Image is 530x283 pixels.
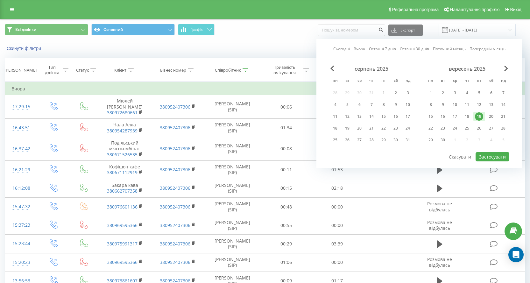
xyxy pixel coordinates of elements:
div: 4 [463,89,471,97]
div: 14 [367,112,376,121]
td: 00:48 [261,198,312,216]
a: Сьогодні [333,46,350,52]
div: сб 2 серп 2025 р. [390,88,402,98]
a: Останні 7 днів [369,46,396,52]
div: 15 [427,112,435,121]
abbr: субота [486,76,496,86]
div: 31 [404,136,412,144]
a: 380952407306 [160,104,190,110]
div: 16:21:29 [11,164,31,176]
td: 00:00 [312,118,363,137]
div: 22 [379,124,388,132]
abbr: неділя [403,76,413,86]
td: [PERSON_NAME] (SIP) [204,160,261,179]
div: чт 25 вер 2025 р. [461,124,473,133]
div: 15:47:32 [11,201,31,213]
span: Всі дзвінки [15,27,36,32]
div: 16:12:08 [11,182,31,195]
div: 2 [439,89,447,97]
div: нд 28 вер 2025 р. [497,124,509,133]
a: 380952407306 [160,204,190,210]
span: Next Month [504,66,508,71]
abbr: п’ятниця [379,76,388,86]
div: ср 17 вер 2025 р. [449,112,461,121]
div: 9 [439,101,447,109]
div: 17 [404,112,412,121]
abbr: середа [355,76,364,86]
abbr: понеділок [330,76,340,86]
td: Бакара кава [98,179,151,197]
div: 16:37:42 [11,143,31,155]
a: 380954287939 [107,128,138,134]
div: 15 [379,112,388,121]
div: Тривалість очікування [268,65,302,75]
div: 16 [392,112,400,121]
span: Розмова не відбулась [427,201,452,212]
div: сб 20 вер 2025 р. [485,112,497,121]
abbr: четвер [367,76,376,86]
div: пт 29 серп 2025 р. [378,135,390,145]
div: 15:20:23 [11,256,31,269]
button: Скинути фільтри [5,46,44,51]
div: 8 [379,101,388,109]
td: 01:53 [312,160,363,179]
a: 380952407306 [160,185,190,191]
a: 380671526535 [107,152,138,158]
button: Застосувати [476,152,509,161]
div: 28 [367,136,376,144]
div: нд 24 серп 2025 р. [402,124,414,133]
td: Чала Алла [98,118,151,137]
div: чт 7 серп 2025 р. [365,100,378,110]
div: 22 [427,124,435,132]
button: Експорт [388,25,423,36]
div: нд 17 серп 2025 р. [402,112,414,121]
div: 2 [392,89,400,97]
div: сб 13 вер 2025 р. [485,100,497,110]
a: Поточний місяць [433,46,466,52]
div: сб 30 серп 2025 р. [390,135,402,145]
td: Кофішоп кафе [98,160,151,179]
div: [PERSON_NAME] [4,67,37,73]
div: 9 [392,101,400,109]
a: 380969595366 [107,222,138,228]
td: 02:18 [312,179,363,197]
div: нд 3 серп 2025 р. [402,88,414,98]
div: 5 [475,89,483,97]
td: 00:11 [261,160,312,179]
div: ср 13 серп 2025 р. [353,112,365,121]
td: [PERSON_NAME] (SIP) [204,179,261,197]
a: 380975991317 [107,241,138,247]
div: 13 [355,112,364,121]
div: пт 26 вер 2025 р. [473,124,485,133]
div: пт 1 серп 2025 р. [378,88,390,98]
td: [PERSON_NAME] (SIP) [204,118,261,137]
a: Останні 30 днів [400,46,429,52]
a: 380976601136 [107,204,138,210]
div: 14 [499,101,507,109]
a: 380662707358 [107,188,138,194]
td: [PERSON_NAME] (SIP) [204,137,261,161]
div: пн 8 вер 2025 р. [425,100,437,110]
td: 00:55 [261,216,312,235]
a: 380671112919 [107,169,138,175]
div: чт 14 серп 2025 р. [365,112,378,121]
div: нд 21 вер 2025 р. [497,112,509,121]
div: чт 21 серп 2025 р. [365,124,378,133]
abbr: вівторок [438,76,448,86]
div: 23 [439,124,447,132]
div: 5 [343,101,351,109]
td: [PERSON_NAME] (SIP) [204,216,261,235]
div: 16 [439,112,447,121]
span: Розмова не відбулась [427,219,452,231]
abbr: понеділок [426,76,435,86]
td: 00:29 [261,235,312,253]
div: 30 [392,136,400,144]
span: Previous Month [330,66,334,71]
span: Налаштування профілю [450,7,499,12]
td: 00:00 [312,253,363,272]
div: 7 [499,89,507,97]
div: ср 10 вер 2025 р. [449,100,461,110]
div: 15:37:23 [11,219,31,231]
div: 1 [427,89,435,97]
td: 01:34 [261,118,312,137]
